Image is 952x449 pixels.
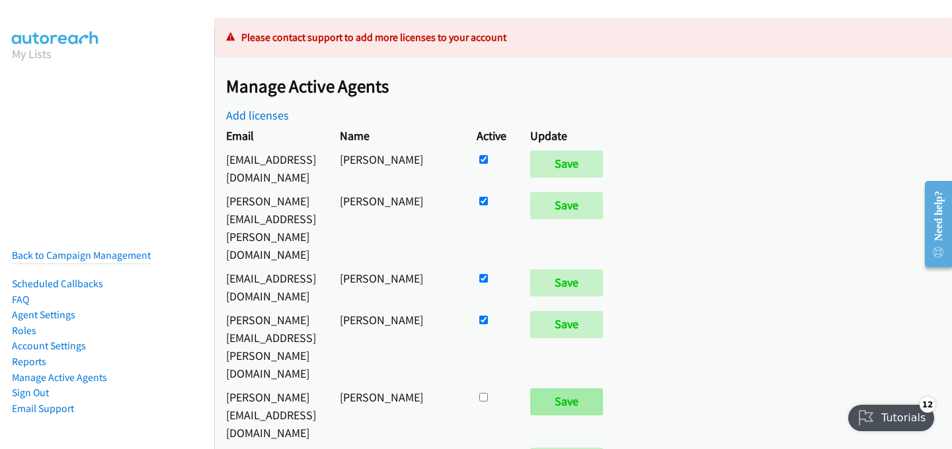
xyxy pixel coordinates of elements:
h2: Manage Active Agents [226,75,952,98]
a: Agent Settings [12,308,75,321]
td: [EMAIL_ADDRESS][DOMAIN_NAME] [214,148,328,190]
a: Back to Campaign Management [12,249,151,261]
td: [PERSON_NAME] [328,308,465,386]
td: [PERSON_NAME][EMAIL_ADDRESS][DOMAIN_NAME] [214,386,328,445]
input: Save [530,151,603,177]
th: Email [214,124,328,148]
input: Save [530,311,603,337]
th: Name [328,124,465,148]
a: Roles [12,324,36,337]
td: [EMAIL_ADDRESS][DOMAIN_NAME] [214,267,328,308]
input: Save [530,388,603,415]
input: Save [530,269,603,296]
td: [PERSON_NAME][EMAIL_ADDRESS][PERSON_NAME][DOMAIN_NAME] [214,308,328,386]
td: [PERSON_NAME] [328,148,465,190]
td: [PERSON_NAME] [328,267,465,308]
input: Save [530,192,603,219]
th: Update [518,124,621,148]
p: Please contact support to add more licenses to your account [226,30,940,46]
a: Sign Out [12,386,49,399]
a: Email Support [12,402,74,415]
a: Add licenses [226,108,289,123]
iframe: Resource Center [914,172,952,277]
td: [PERSON_NAME][EMAIL_ADDRESS][PERSON_NAME][DOMAIN_NAME] [214,190,328,267]
iframe: Checklist [840,392,942,439]
a: Reports [12,355,46,368]
td: [PERSON_NAME] [328,386,465,445]
a: Account Settings [12,339,86,352]
th: Active [465,124,518,148]
a: Manage Active Agents [12,371,107,384]
td: [PERSON_NAME] [328,190,465,267]
a: My Lists [12,46,52,61]
a: Scheduled Callbacks [12,277,103,290]
a: FAQ [12,293,29,306]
